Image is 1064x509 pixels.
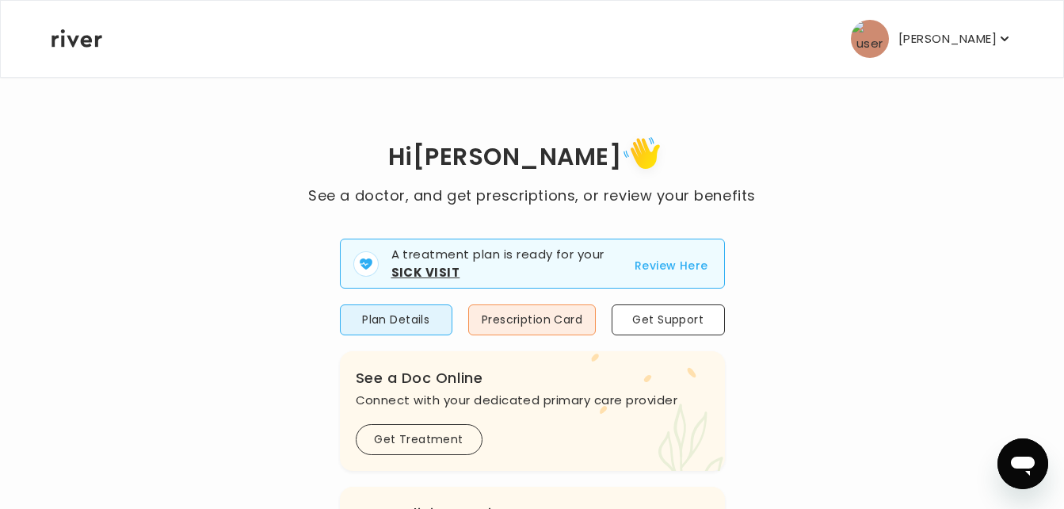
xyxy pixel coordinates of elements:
[356,367,709,389] h3: See a Doc Online
[356,424,482,455] button: Get Treatment
[851,20,889,58] img: user avatar
[308,132,755,185] h1: Hi [PERSON_NAME]
[356,389,709,411] p: Connect with your dedicated primary care provider
[468,304,596,335] button: Prescription Card
[340,304,452,335] button: Plan Details
[612,304,724,335] button: Get Support
[997,438,1048,489] iframe: Button to launch messaging window
[391,264,460,281] strong: Sick Visit
[635,256,708,275] button: Review Here
[851,20,1013,58] button: user avatar[PERSON_NAME]
[308,185,755,207] p: See a doctor, and get prescriptions, or review your benefits
[391,246,616,281] p: A treatment plan is ready for your
[898,28,997,50] p: [PERSON_NAME]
